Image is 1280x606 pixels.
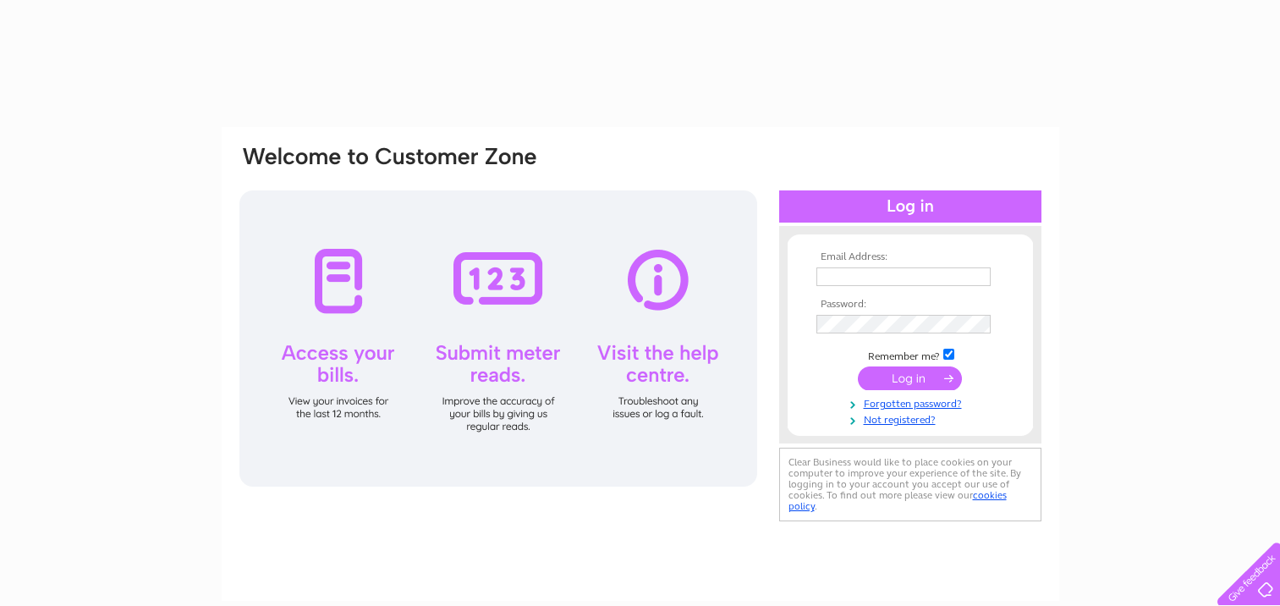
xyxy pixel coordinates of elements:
[816,410,1008,427] a: Not registered?
[812,251,1008,263] th: Email Address:
[816,394,1008,410] a: Forgotten password?
[788,489,1007,512] a: cookies policy
[812,346,1008,363] td: Remember me?
[858,366,962,390] input: Submit
[779,448,1041,521] div: Clear Business would like to place cookies on your computer to improve your experience of the sit...
[812,299,1008,311] th: Password:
